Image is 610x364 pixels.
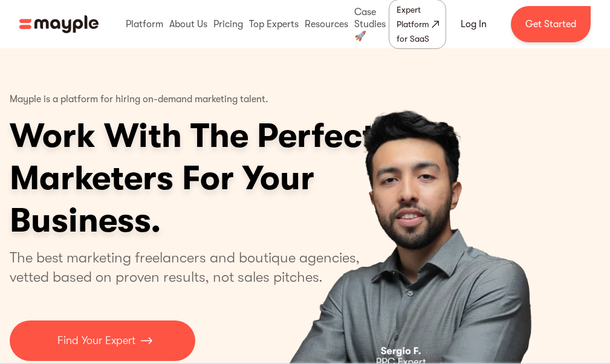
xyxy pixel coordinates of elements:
a: Find Your Expert [10,320,195,361]
div: Expert Platform for SaaS [397,2,429,46]
div: Top Experts [246,5,302,44]
a: Log In [446,10,501,39]
div: Platform [123,5,166,44]
a: Get Started [511,6,591,42]
div: About Us [166,5,210,44]
p: The best marketing freelancers and boutique agencies, vetted based on proven results, not sales p... [10,248,374,287]
div: Pricing [210,5,246,44]
a: home [19,13,99,36]
p: Find Your Expert [57,333,135,349]
p: Mayple is a platform for hiring on-demand marketing talent. [10,85,268,115]
div: Resources [302,5,351,44]
img: Mayple logo [19,13,99,36]
h1: Work With The Perfect Marketers For Your Business. [10,115,469,242]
